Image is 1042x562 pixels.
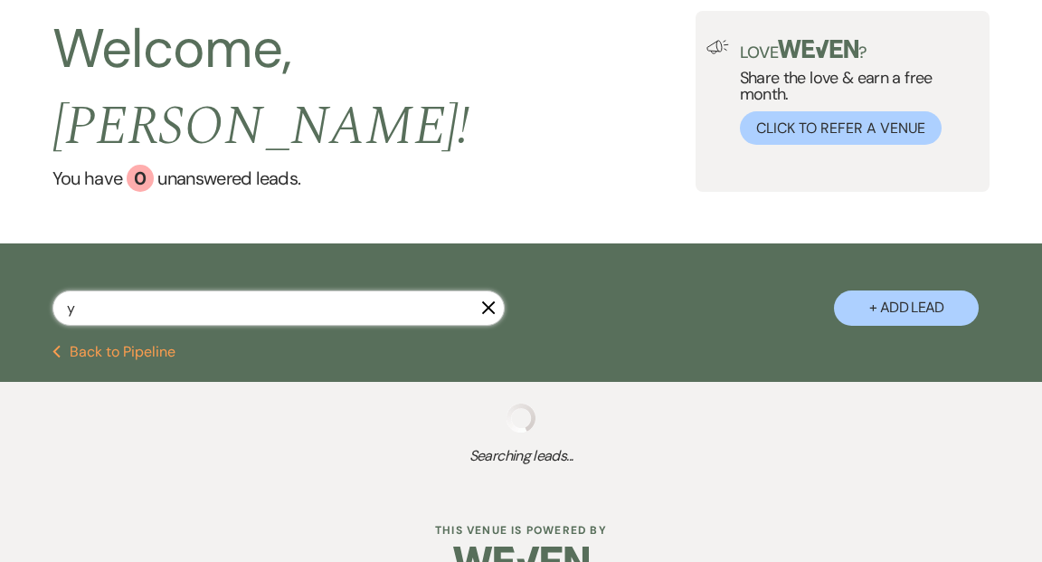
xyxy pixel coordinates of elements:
[52,11,696,165] h2: Welcome,
[127,165,154,192] div: 0
[706,40,729,54] img: loud-speaker-illustration.svg
[778,40,858,58] img: weven-logo-green.svg
[52,345,176,359] button: Back to Pipeline
[52,291,505,326] input: Search by name, event date, email address or phone number
[52,445,990,467] span: Searching leads...
[834,291,979,326] button: + Add Lead
[507,404,535,433] img: loading spinner
[740,40,980,61] p: Love ?
[52,165,696,192] a: You have 0 unanswered leads.
[729,40,980,145] div: Share the love & earn a free month.
[740,111,942,145] button: Click to Refer a Venue
[52,85,470,168] span: [PERSON_NAME] !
